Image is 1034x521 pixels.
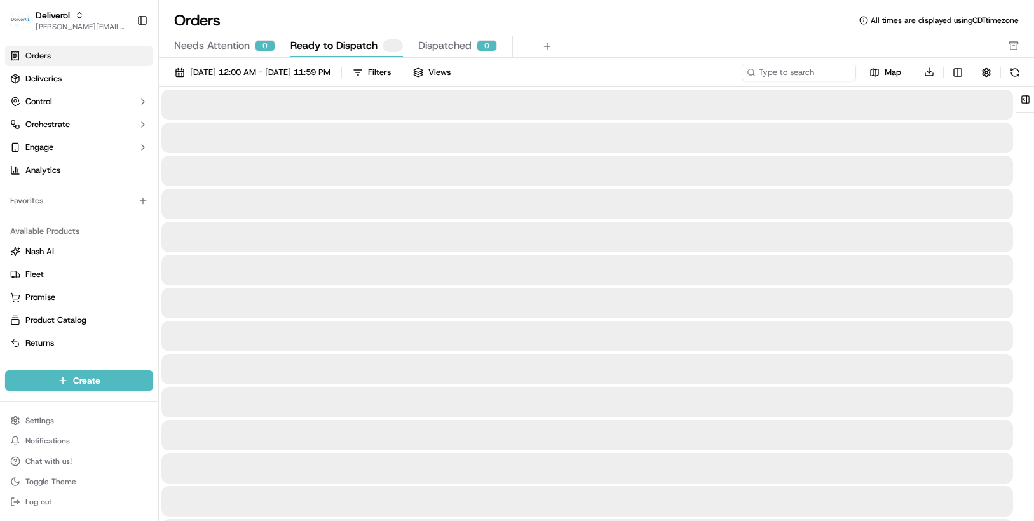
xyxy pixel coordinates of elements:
[885,67,901,78] span: Map
[25,497,51,507] span: Log out
[25,269,44,280] span: Fleet
[25,416,54,426] span: Settings
[25,96,52,107] span: Control
[169,64,336,81] button: [DATE] 12:00 AM - [DATE] 11:59 PM
[5,137,153,158] button: Engage
[10,11,31,29] img: Deliverol
[290,38,378,53] span: Ready to Dispatch
[368,67,391,78] div: Filters
[25,337,54,349] span: Returns
[861,65,909,80] button: Map
[36,9,70,22] button: Deliverol
[477,40,497,51] div: 0
[25,142,53,153] span: Engage
[5,287,153,308] button: Promise
[1006,64,1024,81] button: Refresh
[5,370,153,391] button: Create
[5,452,153,470] button: Chat with us!
[25,73,62,85] span: Deliveries
[174,38,250,53] span: Needs Attention
[25,50,51,62] span: Orders
[36,22,126,32] button: [PERSON_NAME][EMAIL_ADDRESS][PERSON_NAME][DOMAIN_NAME]
[428,67,451,78] span: Views
[25,477,76,487] span: Toggle Theme
[10,269,148,280] a: Fleet
[5,310,153,330] button: Product Catalog
[742,64,856,81] input: Type to search
[10,292,148,303] a: Promise
[25,119,70,130] span: Orchestrate
[5,5,132,36] button: DeliverolDeliverol[PERSON_NAME][EMAIL_ADDRESS][PERSON_NAME][DOMAIN_NAME]
[10,337,148,349] a: Returns
[25,315,86,326] span: Product Catalog
[5,191,153,211] div: Favorites
[5,264,153,285] button: Fleet
[5,473,153,491] button: Toggle Theme
[5,114,153,135] button: Orchestrate
[5,46,153,66] a: Orders
[5,221,153,241] div: Available Products
[418,38,472,53] span: Dispatched
[347,64,397,81] button: Filters
[871,15,1019,25] span: All times are displayed using CDT timezone
[73,374,100,387] span: Create
[10,246,148,257] a: Nash AI
[10,315,148,326] a: Product Catalog
[174,10,221,30] h1: Orders
[5,493,153,511] button: Log out
[255,40,275,51] div: 0
[5,412,153,430] button: Settings
[5,91,153,112] button: Control
[5,69,153,89] a: Deliveries
[25,165,60,176] span: Analytics
[25,292,55,303] span: Promise
[25,436,70,446] span: Notifications
[190,67,330,78] span: [DATE] 12:00 AM - [DATE] 11:59 PM
[25,456,72,466] span: Chat with us!
[5,333,153,353] button: Returns
[5,432,153,450] button: Notifications
[5,241,153,262] button: Nash AI
[5,160,153,180] a: Analytics
[407,64,456,81] button: Views
[25,246,54,257] span: Nash AI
